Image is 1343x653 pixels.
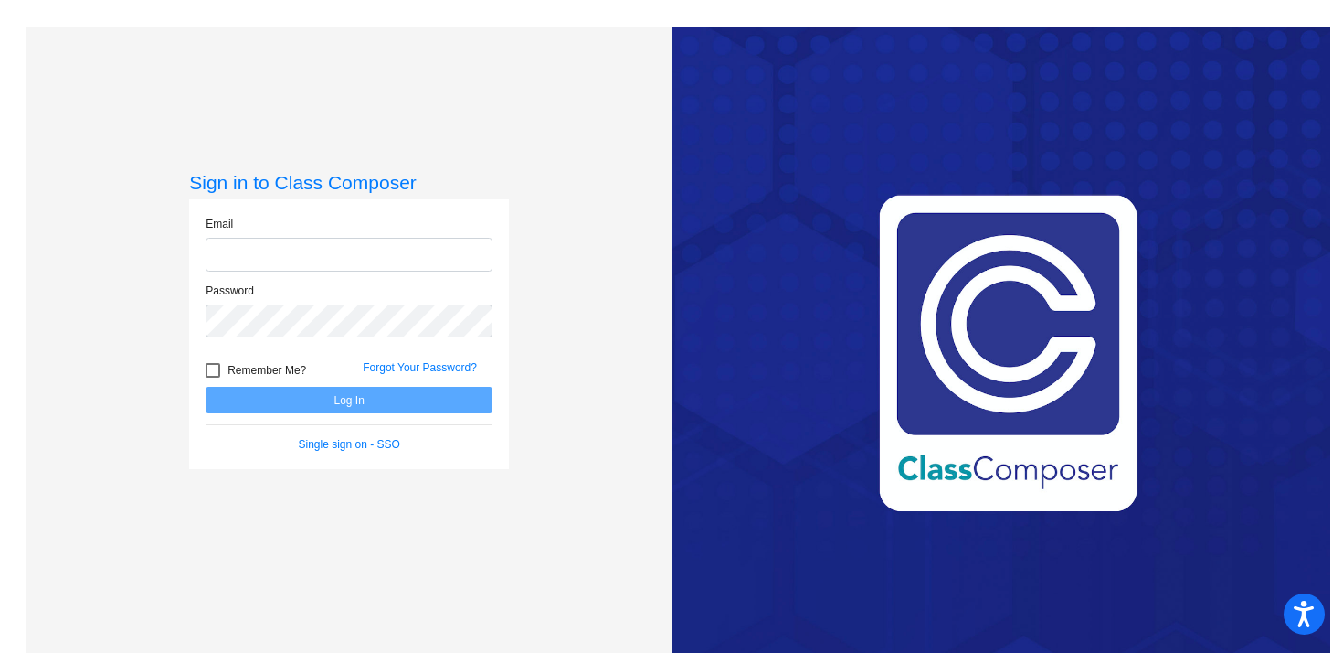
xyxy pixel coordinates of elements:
[227,359,306,381] span: Remember Me?
[363,361,477,374] a: Forgot Your Password?
[299,438,400,451] a: Single sign on - SSO
[206,283,254,299] label: Password
[206,387,492,413] button: Log In
[189,171,509,194] h3: Sign in to Class Composer
[206,216,233,232] label: Email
